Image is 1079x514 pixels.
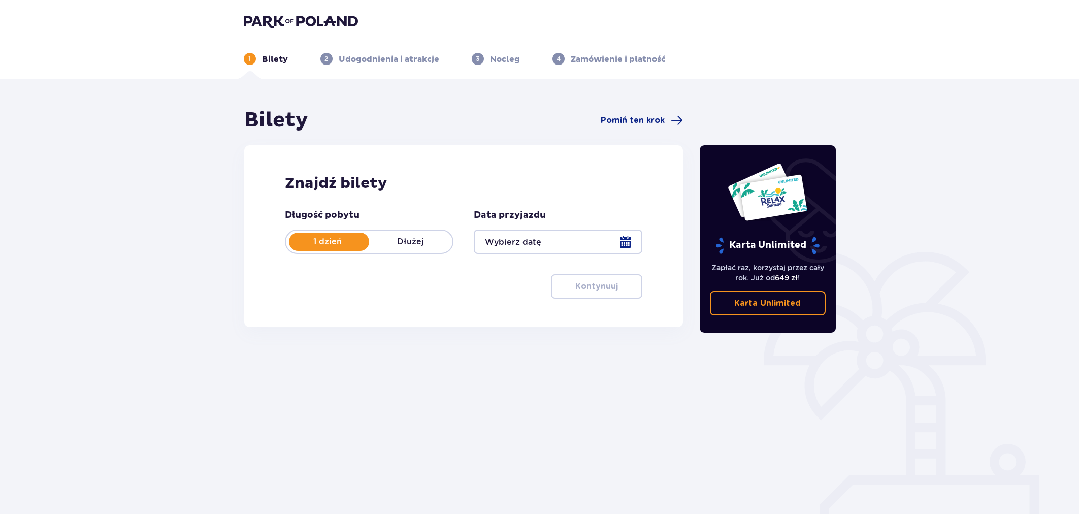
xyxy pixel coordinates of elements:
span: 649 zł [775,274,798,282]
button: Kontynuuj [551,274,642,299]
a: Pomiń ten krok [601,114,683,126]
p: Data przyjazdu [474,209,546,221]
p: Kontynuuj [575,281,618,292]
h1: Bilety [244,108,308,133]
p: 1 [248,54,251,63]
p: Karta Unlimited [734,298,801,309]
p: Karta Unlimited [715,237,821,254]
p: 3 [476,54,479,63]
p: 4 [557,54,561,63]
p: Zapłać raz, korzystaj przez cały rok. Już od ! [710,263,826,283]
p: Udogodnienia i atrakcje [339,54,439,65]
p: Bilety [262,54,288,65]
h2: Znajdź bilety [285,174,643,193]
p: Dłużej [369,236,452,247]
p: 1 dzień [286,236,369,247]
a: Karta Unlimited [710,291,826,315]
p: Nocleg [490,54,520,65]
p: Zamówienie i płatność [571,54,666,65]
span: Pomiń ten krok [601,115,665,126]
img: Park of Poland logo [244,14,358,28]
p: 2 [324,54,328,63]
p: Długość pobytu [285,209,359,221]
